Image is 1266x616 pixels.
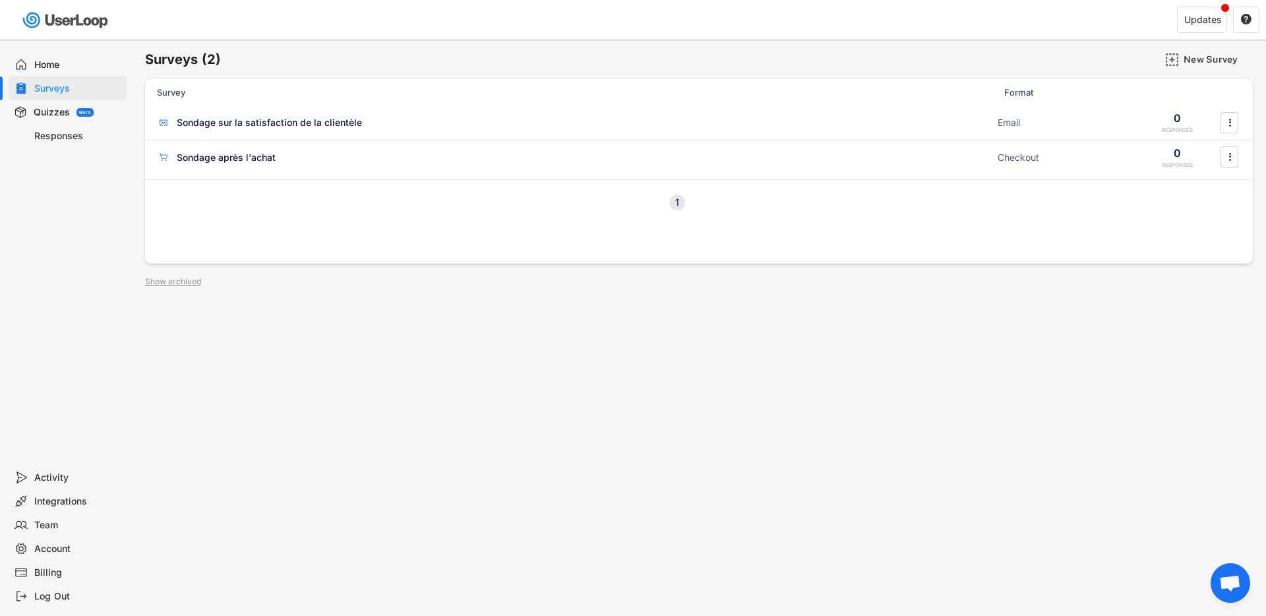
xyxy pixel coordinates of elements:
div: RESPONSES [1162,162,1193,169]
div: 0 [1174,146,1181,160]
div: Activity [34,472,121,484]
div: Quizzes [34,106,70,119]
img: userloop-logo-01.svg [20,7,113,34]
button:  [1223,113,1236,133]
div: Responses [34,130,121,142]
text:  [1228,115,1231,129]
div: Surveys [34,82,121,95]
div: Email [998,116,1130,129]
div: 1 [669,198,685,207]
div: Team [34,519,121,532]
div: Account [34,543,121,555]
div: Show archived [145,278,201,286]
div: 0 [1174,111,1181,125]
div: Sondage sur la satisfaction de la clientèle [177,116,362,129]
div: Billing [34,567,121,579]
div: Log Out [34,590,121,603]
div: Survey [157,86,996,98]
div: Home [34,59,121,71]
div: Integrations [34,495,121,508]
button:  [1240,14,1252,26]
div: New Survey [1184,53,1250,65]
h6: Surveys (2) [145,51,221,69]
img: AddMajor.svg [1165,53,1179,67]
div: Sondage après l'achat [177,151,276,164]
button:  [1223,147,1236,167]
div: Checkout [998,151,1130,164]
text:  [1228,150,1231,164]
div: Updates [1184,15,1221,24]
div: Format [1004,86,1136,98]
div: Ouvrir le chat [1211,563,1250,603]
div: BETA [79,110,91,115]
text:  [1241,13,1251,25]
div: RESPONSES [1162,127,1193,134]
